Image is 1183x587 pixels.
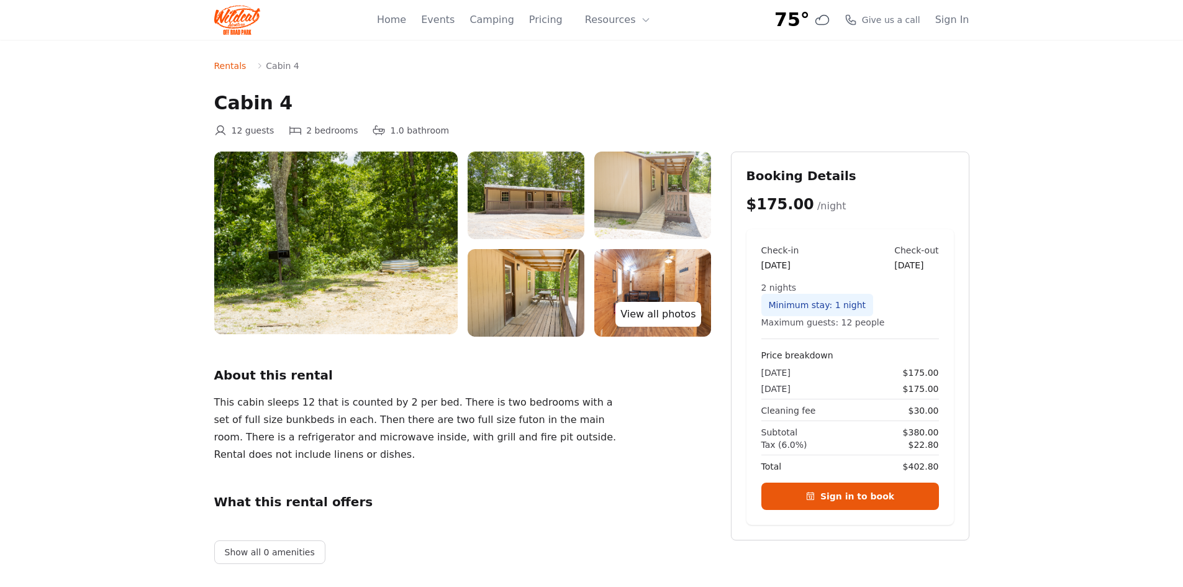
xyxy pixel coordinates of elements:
[903,383,939,395] span: $175.00
[214,60,969,72] nav: Breadcrumb
[761,281,939,294] div: 2 nights
[909,404,939,417] span: $30.00
[894,259,938,271] div: [DATE]
[935,12,969,27] a: Sign In
[761,460,782,473] span: Total
[761,366,791,379] span: [DATE]
[390,124,449,137] span: 1.0 bathroom
[903,426,939,439] span: $380.00
[817,200,846,212] span: /night
[214,540,325,564] button: Show all 0 amenities
[862,14,920,26] span: Give us a call
[761,426,798,439] span: Subtotal
[421,12,455,27] a: Events
[761,316,939,329] div: Maximum guests: 12 people
[761,244,799,257] div: Check-in
[594,152,711,239] img: WildcatOffroad_Cabin4_19.jpg
[214,60,247,72] a: Rentals
[377,12,406,27] a: Home
[214,152,458,334] img: WildcatOffroad_Cabin4_21.jpg
[214,92,969,114] h1: Cabin 4
[774,9,810,31] span: 75°
[529,12,563,27] a: Pricing
[761,439,807,451] span: Tax (6.0%)
[266,60,299,72] span: Cabin 4
[761,349,939,362] h4: Price breakdown
[214,366,711,384] h2: About this rental
[761,483,939,510] a: Sign in to book
[761,294,874,316] div: Minimum stay: 1 night
[214,493,711,511] h2: What this rental offers
[468,152,584,239] img: WildcatOffroad_Cabin4_20.jpg
[761,383,791,395] span: [DATE]
[468,249,584,337] img: WildcatOffroad_Cabin4_18.jpg
[909,439,939,451] span: $22.80
[232,124,274,137] span: 12 guests
[746,196,814,213] span: $175.00
[469,12,514,27] a: Camping
[214,394,625,463] div: This cabin sleeps 12 that is counted by 2 per bed. There is two bedrooms with a set of full size ...
[761,259,799,271] div: [DATE]
[761,404,816,417] span: Cleaning fee
[894,244,938,257] div: Check-out
[578,7,658,32] button: Resources
[903,460,939,473] span: $402.80
[615,302,700,327] a: View all photos
[594,249,711,337] img: WildcatOffroad_Cabin4_17.jpg
[903,366,939,379] span: $175.00
[845,14,920,26] a: Give us a call
[306,124,358,137] span: 2 bedrooms
[214,5,261,35] img: Wildcat Logo
[746,167,954,184] h2: Booking Details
